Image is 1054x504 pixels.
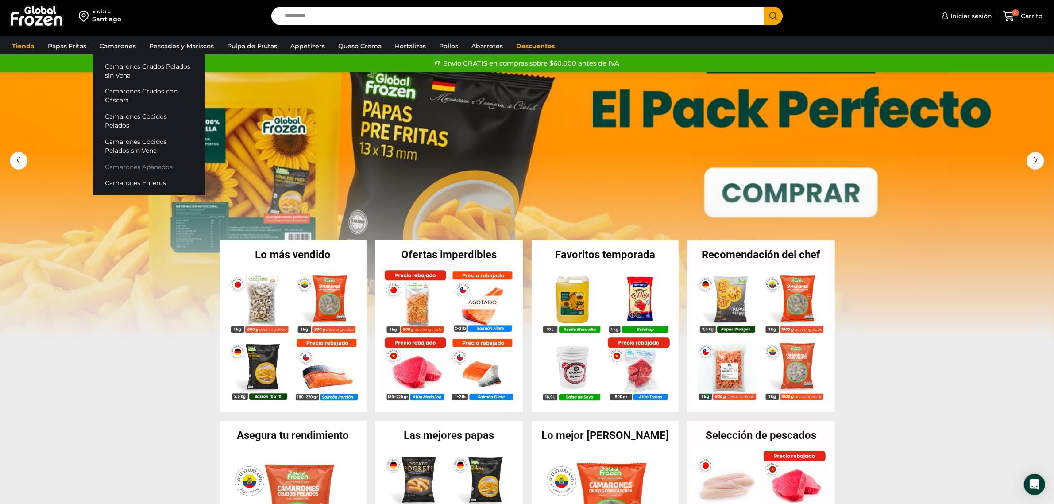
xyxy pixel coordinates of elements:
[43,38,91,54] a: Papas Fritas
[223,38,282,54] a: Pulpa de Frutas
[8,38,39,54] a: Tienda
[93,58,205,83] a: Camarones Crudos Pelados sin Vena
[1024,474,1045,495] div: Open Intercom Messenger
[948,12,992,20] span: Iniciar sesión
[93,109,205,134] a: Camarones Cocidos Pelados
[145,38,218,54] a: Pescados y Mariscos
[93,134,205,159] a: Camarones Cocidos Pelados sin Vena
[390,38,430,54] a: Hortalizas
[92,15,121,23] div: Santiago
[93,159,205,175] a: Camarones Apanados
[93,175,205,191] a: Camarones Enteros
[532,249,679,260] h2: Favoritos temporada
[1001,6,1045,27] a: 0 Carrito
[1019,12,1043,20] span: Carrito
[93,83,205,109] a: Camarones Crudos con Cáscara
[286,38,329,54] a: Appetizers
[532,430,679,441] h2: Lo mejor [PERSON_NAME]
[92,8,121,15] div: Enviar a
[687,430,835,441] h2: Selección de pescados
[10,152,27,170] div: Previous slide
[687,249,835,260] h2: Recomendación del chef
[375,430,523,441] h2: Las mejores papas
[334,38,386,54] a: Queso Crema
[435,38,463,54] a: Pollos
[375,249,523,260] h2: Ofertas imperdibles
[220,430,367,441] h2: Asegura tu rendimiento
[462,295,503,309] p: Agotado
[764,7,783,25] button: Search button
[939,7,992,25] a: Iniciar sesión
[95,38,140,54] a: Camarones
[1027,152,1044,170] div: Next slide
[467,38,507,54] a: Abarrotes
[220,249,367,260] h2: Lo más vendido
[512,38,559,54] a: Descuentos
[1012,9,1019,16] span: 0
[79,8,92,23] img: address-field-icon.svg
